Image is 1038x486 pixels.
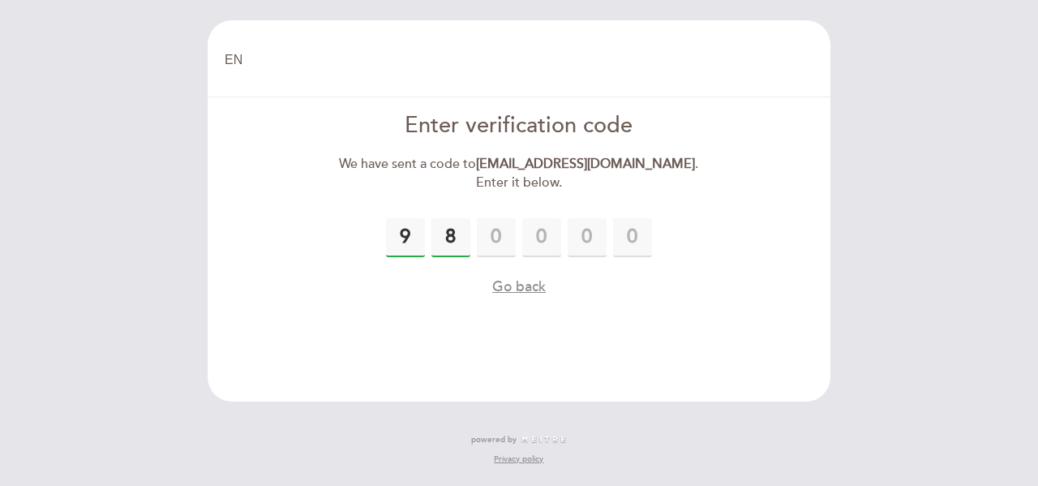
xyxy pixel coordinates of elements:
[471,434,517,445] span: powered by
[431,218,470,257] input: 0
[521,436,567,444] img: MEITRE
[494,454,543,465] a: Privacy policy
[522,218,561,257] input: 0
[471,434,567,445] a: powered by
[476,156,695,172] strong: [EMAIL_ADDRESS][DOMAIN_NAME]
[386,218,425,257] input: 0
[613,218,652,257] input: 0
[492,277,546,297] button: Go back
[568,218,607,257] input: 0
[333,110,706,142] div: Enter verification code
[333,155,706,192] div: We have sent a code to . Enter it below.
[477,218,516,257] input: 0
